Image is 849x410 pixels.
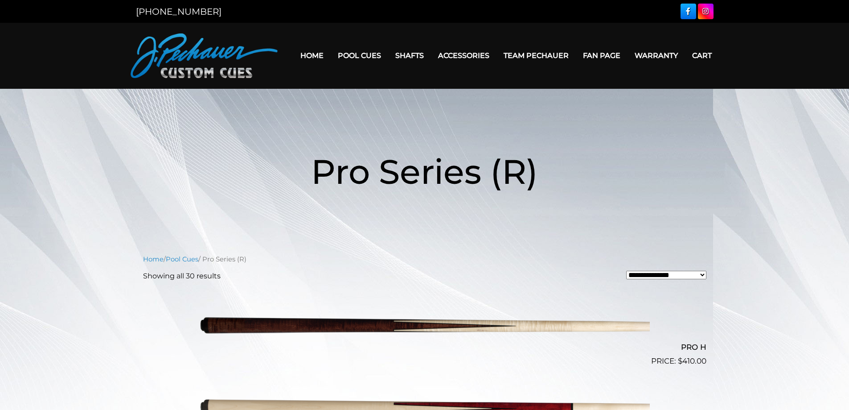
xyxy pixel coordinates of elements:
p: Showing all 30 results [143,271,221,282]
a: PRO H $410.00 [143,289,706,367]
a: Shafts [388,44,431,67]
a: Warranty [628,44,685,67]
span: $ [678,356,682,365]
a: Home [293,44,331,67]
a: Pool Cues [331,44,388,67]
a: Pool Cues [166,255,198,263]
a: Accessories [431,44,496,67]
h2: PRO H [143,339,706,356]
span: Pro Series (R) [311,151,538,192]
a: Home [143,255,164,263]
img: Pechauer Custom Cues [131,33,278,78]
a: Cart [685,44,719,67]
select: Shop order [626,271,706,279]
nav: Breadcrumb [143,254,706,264]
bdi: 410.00 [678,356,706,365]
a: [PHONE_NUMBER] [136,6,221,17]
img: PRO H [200,289,650,364]
a: Fan Page [576,44,628,67]
a: Team Pechauer [496,44,576,67]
